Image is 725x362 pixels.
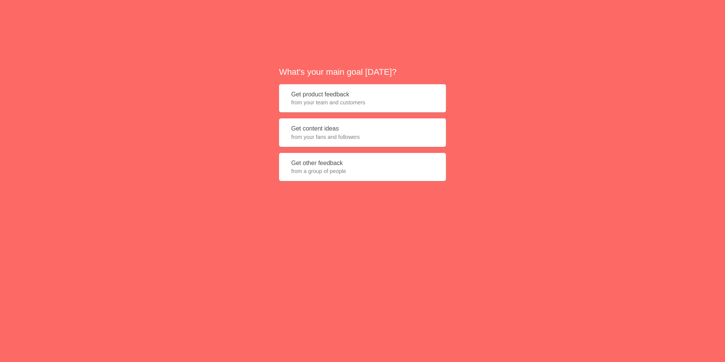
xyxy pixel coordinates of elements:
[291,99,434,106] span: from your team and customers
[279,153,446,181] button: Get other feedbackfrom a group of people
[279,118,446,147] button: Get content ideasfrom your fans and followers
[291,167,434,175] span: from a group of people
[291,133,434,141] span: from your fans and followers
[279,84,446,113] button: Get product feedbackfrom your team and customers
[279,66,446,78] h2: What's your main goal [DATE]?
